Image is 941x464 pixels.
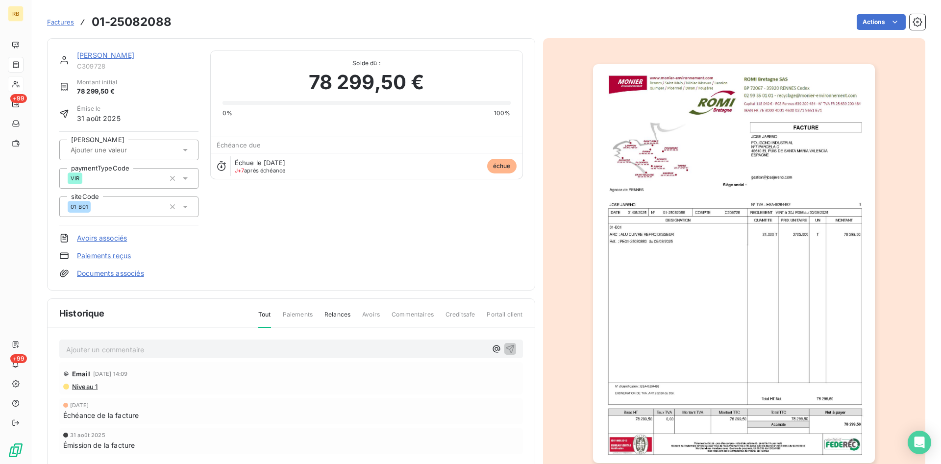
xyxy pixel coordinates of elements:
[10,94,27,103] span: +99
[59,307,105,320] span: Historique
[77,113,121,123] span: 31 août 2025
[70,402,89,408] span: [DATE]
[77,78,117,87] span: Montant initial
[71,175,79,181] span: VIR
[8,6,24,22] div: RB
[63,410,139,420] span: Échéance de la facture
[324,310,350,327] span: Relances
[235,159,285,167] span: Échue le [DATE]
[8,442,24,458] img: Logo LeanPay
[362,310,380,327] span: Avoirs
[217,141,261,149] span: Échéance due
[77,104,121,113] span: Émise le
[487,159,517,173] span: échue
[77,51,134,59] a: [PERSON_NAME]
[47,18,74,26] span: Factures
[392,310,434,327] span: Commentaires
[71,383,98,391] span: Niveau 1
[72,370,90,378] span: Email
[235,168,286,173] span: après échéance
[47,17,74,27] a: Factures
[77,62,198,70] span: C309728
[71,204,88,210] span: 01-B01
[77,233,127,243] a: Avoirs associés
[908,431,931,454] div: Open Intercom Messenger
[70,146,168,154] input: Ajouter une valeur
[593,64,875,463] img: invoice_thumbnail
[77,269,144,278] a: Documents associés
[70,432,105,438] span: 31 août 2025
[93,371,128,377] span: [DATE] 14:09
[235,167,244,174] span: J+7
[92,13,172,31] h3: 01-25082088
[283,310,313,327] span: Paiements
[223,109,232,118] span: 0%
[10,354,27,363] span: +99
[309,68,424,97] span: 78 299,50 €
[258,310,271,328] span: Tout
[77,251,131,261] a: Paiements reçus
[63,440,135,450] span: Émission de la facture
[494,109,511,118] span: 100%
[857,14,906,30] button: Actions
[446,310,475,327] span: Creditsafe
[487,310,522,327] span: Portail client
[223,59,511,68] span: Solde dû :
[77,87,117,97] span: 78 299,50 €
